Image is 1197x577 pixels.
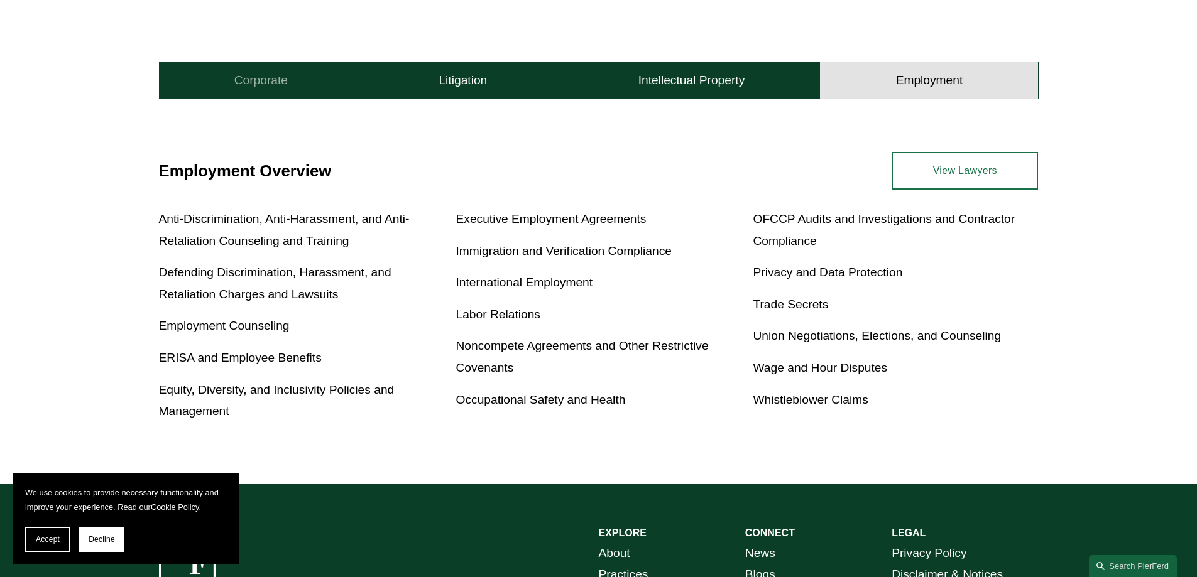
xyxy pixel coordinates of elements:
[456,393,626,406] a: Occupational Safety and Health
[456,308,540,321] a: Labor Relations
[456,212,647,225] a: Executive Employment Agreements
[753,393,868,406] a: Whistleblower Claims
[439,73,487,88] h4: Litigation
[753,212,1015,247] a: OFCCP Audits and Investigations and Contractor Compliance
[638,73,745,88] h4: Intellectual Property
[25,485,226,514] p: We use cookies to provide necessary functionality and improve your experience. Read our .
[753,266,902,279] a: Privacy and Data Protection
[896,73,963,88] h4: Employment
[36,535,60,544] span: Accept
[745,527,795,538] strong: CONNECT
[892,527,926,538] strong: LEGAL
[13,473,239,564] section: Cookie banner
[159,319,290,332] a: Employment Counseling
[599,527,647,538] strong: EXPLORE
[456,276,593,289] a: International Employment
[456,244,672,257] a: Immigration and Verification Compliance
[753,298,828,311] a: Trade Secrets
[151,502,199,512] a: Cookie Policy
[159,383,395,418] a: Equity, Diversity, and Inclusivity Policies and Management
[1089,555,1177,577] a: Search this site
[892,152,1038,190] a: View Lawyers
[159,212,410,247] a: Anti-Discrimination, Anti-Harassment, and Anti-Retaliation Counseling and Training
[753,329,1001,342] a: Union Negotiations, Elections, and Counseling
[753,361,887,374] a: Wage and Hour Disputes
[892,542,966,564] a: Privacy Policy
[159,162,332,180] a: Employment Overview
[745,542,775,564] a: News
[159,266,391,301] a: Defending Discrimination, Harassment, and Retaliation Charges and Lawsuits
[234,73,288,88] h4: Corporate
[25,527,70,552] button: Accept
[456,339,709,374] a: Noncompete Agreements and Other Restrictive Covenants
[599,542,630,564] a: About
[79,527,124,552] button: Decline
[159,351,322,364] a: ERISA and Employee Benefits
[89,535,115,544] span: Decline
